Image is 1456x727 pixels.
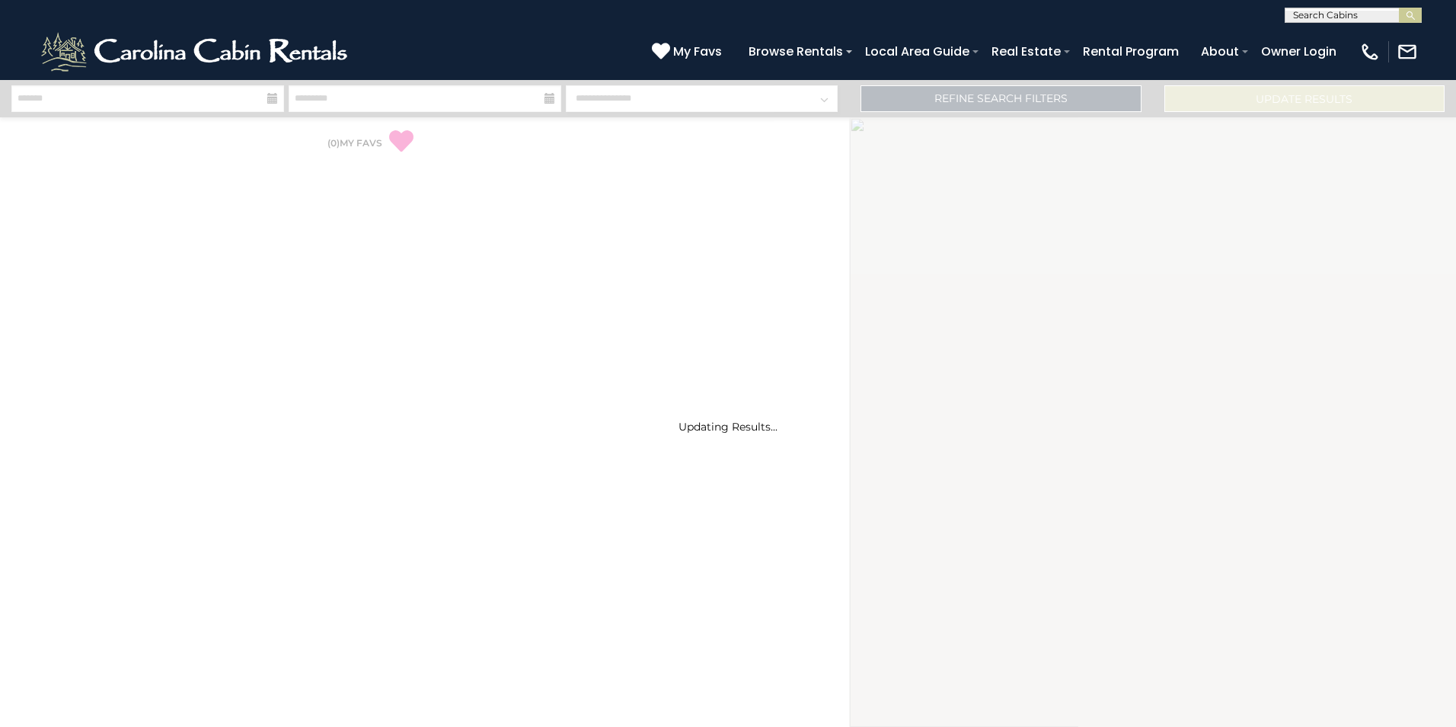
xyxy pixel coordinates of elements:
a: Browse Rentals [741,38,851,65]
span: My Favs [673,42,722,61]
a: Local Area Guide [857,38,977,65]
a: My Favs [652,42,726,62]
a: About [1193,38,1247,65]
img: phone-regular-white.png [1359,41,1381,62]
img: White-1-2.png [38,29,354,75]
a: Rental Program [1075,38,1186,65]
a: Real Estate [984,38,1068,65]
a: Owner Login [1253,38,1344,65]
img: mail-regular-white.png [1397,41,1418,62]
